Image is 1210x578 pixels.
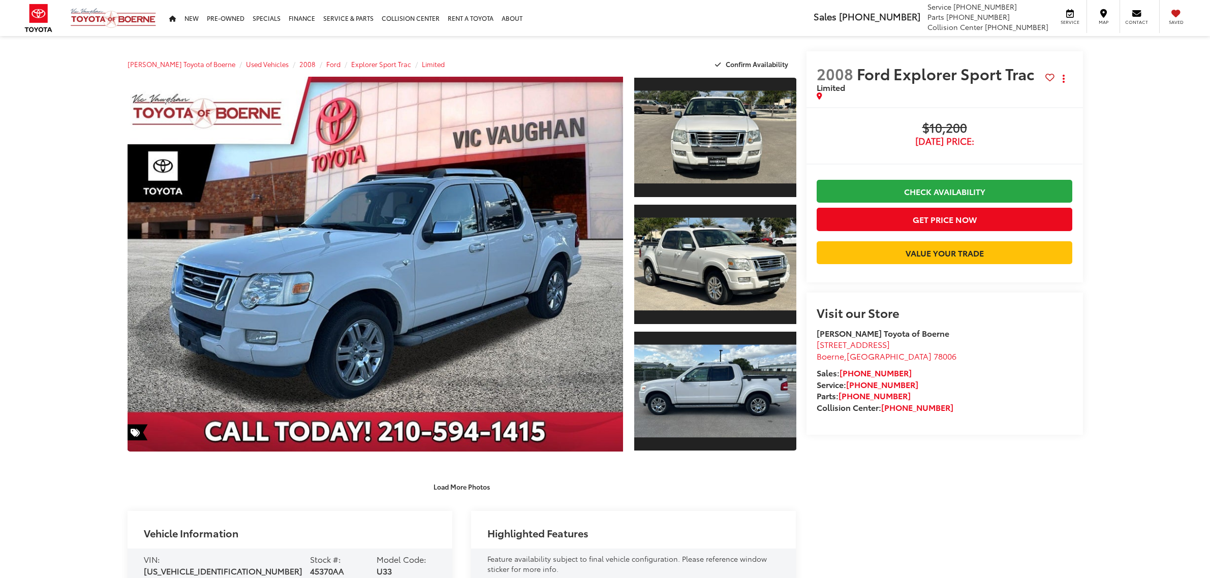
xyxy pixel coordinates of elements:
span: Service [1059,19,1081,25]
h2: Highlighted Features [487,527,588,538]
span: Collision Center [927,22,983,32]
span: [PHONE_NUMBER] [946,12,1010,22]
a: [PHONE_NUMBER] [846,378,918,390]
span: U33 [377,565,392,576]
span: Feature availability subject to final vehicle configuration. Please reference window sticker for ... [487,554,767,574]
a: Value Your Trade [817,241,1073,264]
a: [PHONE_NUMBER] [839,390,911,401]
span: Ford Explorer Sport Trac [857,62,1038,84]
span: , [817,350,956,362]
span: Stock #: [310,553,341,565]
span: Map [1092,19,1114,25]
img: Vic Vaughan Toyota of Boerne [70,8,157,28]
strong: Parts: [817,390,911,401]
strong: Service: [817,378,918,390]
span: Boerne [817,350,844,362]
span: Special [128,424,148,440]
button: Confirm Availability [709,55,796,73]
span: Service [927,2,951,12]
a: [PHONE_NUMBER] [840,367,912,378]
a: Check Availability [817,180,1073,203]
a: Ford [326,59,340,69]
span: Sales [814,10,836,23]
h2: Visit our Store [817,306,1073,319]
a: Expand Photo 2 [634,204,796,325]
button: Get Price Now [817,208,1073,231]
a: Expand Photo 3 [634,331,796,452]
img: 2008 Ford Explorer Sport Trac Limited [633,345,798,438]
span: Limited [817,81,845,93]
a: Expand Photo 0 [128,77,624,452]
a: Used Vehicles [246,59,289,69]
strong: [PERSON_NAME] Toyota of Boerne [817,327,949,339]
a: [PERSON_NAME] Toyota of Boerne [128,59,235,69]
span: [DATE] Price: [817,136,1073,146]
strong: Sales: [817,367,912,378]
a: Explorer Sport Trac [351,59,411,69]
img: 2008 Ford Explorer Sport Trac Limited [633,91,798,184]
img: 2008 Ford Explorer Sport Trac Limited [122,75,628,454]
span: Contact [1125,19,1148,25]
span: Saved [1165,19,1187,25]
button: Actions [1054,70,1072,87]
span: Parts [927,12,944,22]
a: 2008 [299,59,316,69]
span: dropdown dots [1063,75,1065,83]
span: [PHONE_NUMBER] [985,22,1048,32]
span: [GEOGRAPHIC_DATA] [847,350,932,362]
a: Limited [422,59,445,69]
span: [US_VEHICLE_IDENTIFICATION_NUMBER] [144,565,302,576]
span: 78006 [934,350,956,362]
span: [PHONE_NUMBER] [839,10,920,23]
img: 2008 Ford Explorer Sport Trac Limited [633,218,798,311]
h2: Vehicle Information [144,527,238,538]
span: [PHONE_NUMBER] [953,2,1017,12]
span: 45370AA [310,565,344,576]
span: Confirm Availability [726,59,788,69]
span: Model Code: [377,553,426,565]
span: $10,200 [817,121,1073,136]
button: Load More Photos [426,477,497,495]
strong: Collision Center: [817,401,953,413]
span: VIN: [144,553,160,565]
a: [PHONE_NUMBER] [881,401,953,413]
span: [STREET_ADDRESS] [817,338,890,350]
a: Expand Photo 1 [634,77,796,198]
a: [STREET_ADDRESS] Boerne,[GEOGRAPHIC_DATA] 78006 [817,338,956,362]
span: 2008 [817,62,853,84]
